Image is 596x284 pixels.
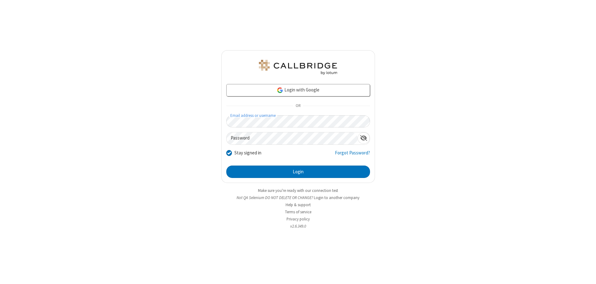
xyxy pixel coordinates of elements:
a: Forgot Password? [335,149,370,161]
a: Privacy policy [287,216,310,222]
span: OR [293,102,303,110]
button: Login to another company [314,195,359,201]
input: Password [227,132,358,144]
li: v2.6.349.0 [221,223,375,229]
label: Stay signed in [234,149,261,157]
input: Email address or username [226,115,370,127]
a: Help & support [286,202,311,207]
div: Show password [358,132,370,144]
button: Login [226,166,370,178]
img: QA Selenium DO NOT DELETE OR CHANGE [258,60,338,75]
a: Terms of service [285,209,311,215]
img: google-icon.png [277,87,283,94]
a: Make sure you're ready with our connection test [258,188,338,193]
a: Login with Google [226,84,370,96]
li: Not QA Selenium DO NOT DELETE OR CHANGE? [221,195,375,201]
